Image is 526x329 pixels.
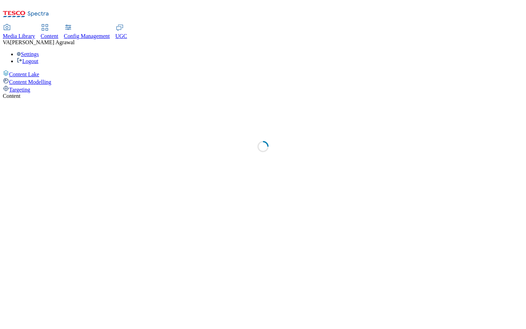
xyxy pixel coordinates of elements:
[115,33,127,39] span: UGC
[64,33,110,39] span: Config Management
[41,33,58,39] span: Content
[3,70,523,78] a: Content Lake
[3,33,35,39] span: Media Library
[115,25,127,39] a: UGC
[9,71,39,77] span: Content Lake
[17,51,39,57] a: Settings
[3,39,10,45] span: VA
[9,79,51,85] span: Content Modelling
[10,39,74,45] span: [PERSON_NAME] Agrawal
[9,87,30,93] span: Targeting
[3,25,35,39] a: Media Library
[3,78,523,85] a: Content Modelling
[64,25,110,39] a: Config Management
[3,85,523,93] a: Targeting
[41,25,58,39] a: Content
[17,58,38,64] a: Logout
[3,93,523,99] div: Content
